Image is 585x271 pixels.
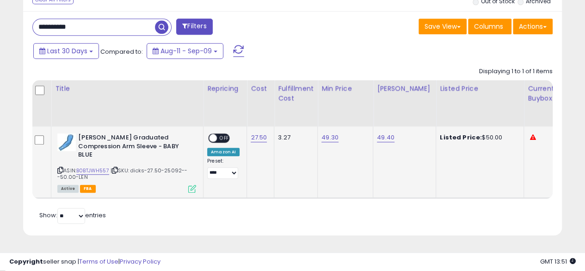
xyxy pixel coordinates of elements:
[57,133,76,151] img: 31WFZGLUiFL._SL40_.jpg
[47,46,87,56] span: Last 30 Days
[474,22,503,31] span: Columns
[251,133,267,142] a: 27.50
[207,148,240,156] div: Amazon AI
[120,257,160,266] a: Privacy Policy
[278,84,314,103] div: Fulfillment Cost
[479,67,553,76] div: Displaying 1 to 1 of 1 items
[147,43,223,59] button: Aug-11 - Sep-09
[440,133,482,142] b: Listed Price:
[55,84,199,94] div: Title
[468,19,511,34] button: Columns
[513,19,553,34] button: Actions
[33,43,99,59] button: Last 30 Days
[100,47,143,56] span: Compared to:
[207,84,243,94] div: Repricing
[160,46,212,56] span: Aug-11 - Sep-09
[440,133,517,142] div: $50.00
[217,134,232,142] span: OFF
[176,19,212,35] button: Filters
[80,185,96,193] span: FBA
[9,257,43,266] strong: Copyright
[278,133,310,142] div: 3.27
[528,84,575,103] div: Current Buybox Price
[57,167,187,181] span: | SKU: dicks-27.50-25092---50.00-LEN
[78,133,191,162] b: [PERSON_NAME] Graduated Compression Arm Sleeve - BABY BLUE
[321,133,339,142] a: 49.30
[251,84,270,94] div: Cost
[79,257,118,266] a: Terms of Use
[377,133,394,142] a: 49.40
[57,133,196,192] div: ASIN:
[321,84,369,94] div: Min Price
[9,258,160,266] div: seller snap | |
[39,211,106,220] span: Show: entries
[57,185,79,193] span: All listings currently available for purchase on Amazon
[419,19,467,34] button: Save View
[377,84,432,94] div: [PERSON_NAME]
[207,158,240,179] div: Preset:
[76,167,109,175] a: B0BTJWH557
[440,84,520,94] div: Listed Price
[540,257,576,266] span: 2025-10-10 13:51 GMT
